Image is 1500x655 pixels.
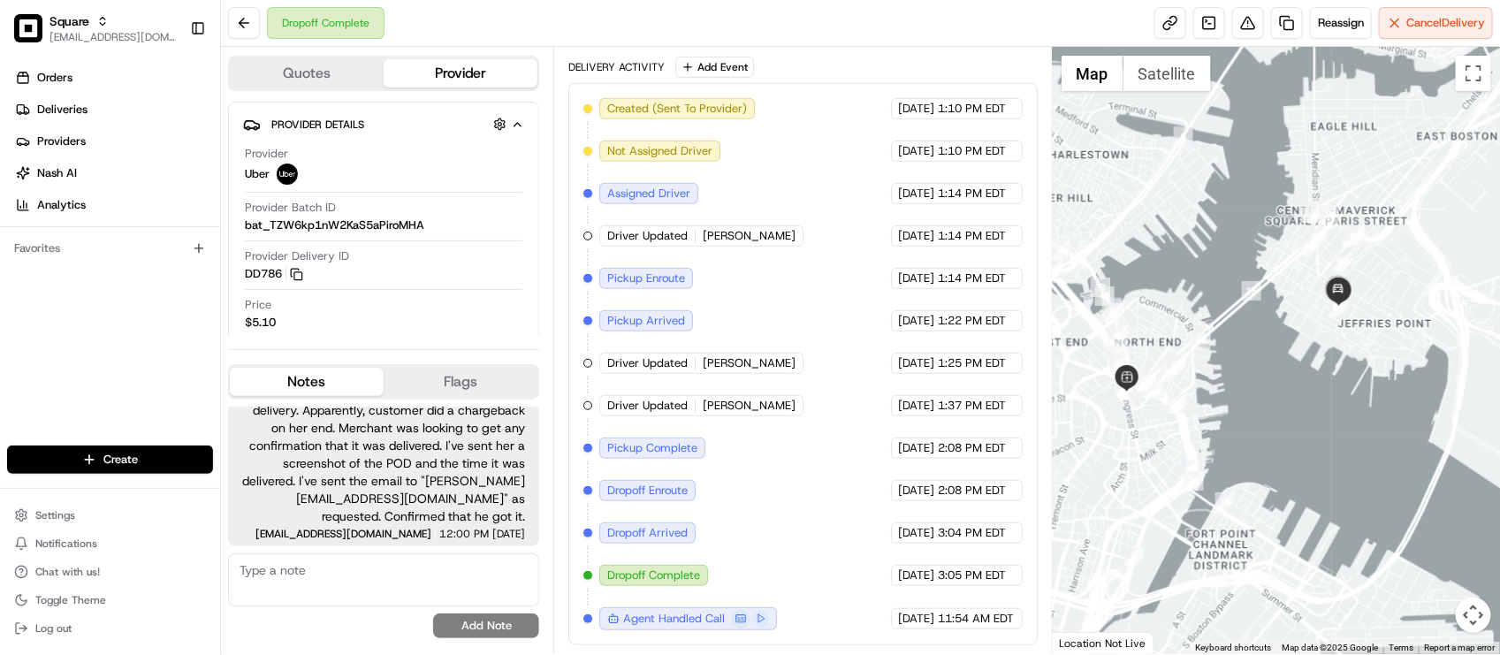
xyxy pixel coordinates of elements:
[245,217,424,233] span: bat_TZW6kp1nW2KaS5aPiroMHA
[60,169,290,187] div: Start new chat
[142,249,291,281] a: 💻API Documentation
[1299,237,1319,256] div: 48
[1389,643,1413,652] a: Terms
[899,440,935,456] span: [DATE]
[1318,15,1364,31] span: Reassign
[1379,7,1493,39] button: CancelDelivery
[1329,298,1348,317] div: 53
[1124,547,1144,567] div: 3
[899,355,935,371] span: [DATE]
[7,588,213,613] button: Toggle Theme
[301,174,322,195] button: Start new chat
[35,256,135,274] span: Knowledge Base
[1057,631,1115,654] img: Google
[245,248,349,264] span: Provider Delivery ID
[1095,286,1115,306] div: 40
[1406,15,1485,31] span: Cancel Delivery
[1109,351,1129,370] div: 16
[607,483,688,499] span: Dropoff Enroute
[49,12,89,30] button: Square
[7,503,213,528] button: Settings
[1333,252,1352,271] div: 52
[1138,371,1157,391] div: 21
[18,71,322,99] p: Welcome 👋
[14,14,42,42] img: Square
[245,146,288,162] span: Provider
[18,258,32,272] div: 📗
[939,143,1007,159] span: 1:10 PM EDT
[568,60,665,74] div: Delivery Activity
[37,133,86,149] span: Providers
[7,95,220,124] a: Deliveries
[1168,394,1187,414] div: 20
[1215,492,1235,512] div: 18
[1174,126,1193,146] div: 6
[60,187,224,201] div: We're available if you need us!
[35,593,106,607] span: Toggle Theme
[1118,378,1138,398] div: 27
[1184,471,1204,491] div: 19
[245,200,336,216] span: Provider Batch ID
[899,525,935,541] span: [DATE]
[35,508,75,522] span: Settings
[37,197,86,213] span: Analytics
[7,616,213,641] button: Log out
[1282,643,1378,652] span: Map data ©2025 Google
[703,398,796,414] span: [PERSON_NAME]
[899,567,935,583] span: [DATE]
[939,525,1007,541] span: 3:04 PM EDT
[35,621,72,636] span: Log out
[607,313,685,329] span: Pickup Arrived
[607,270,685,286] span: Pickup Enroute
[7,64,220,92] a: Orders
[1105,303,1124,323] div: 41
[899,186,935,202] span: [DATE]
[1057,631,1115,654] a: Open this area in Google Maps (opens a new window)
[11,249,142,281] a: 📗Knowledge Base
[7,159,220,187] a: Nash AI
[899,611,935,627] span: [DATE]
[899,143,935,159] span: [DATE]
[607,143,712,159] span: Not Assigned Driver
[939,270,1007,286] span: 1:14 PM EDT
[1110,354,1130,374] div: 43
[939,228,1007,244] span: 1:14 PM EDT
[492,529,525,539] span: [DATE]
[1044,260,1063,279] div: 31
[1115,377,1135,397] div: 28
[1117,376,1137,395] div: 29
[899,398,935,414] span: [DATE]
[675,57,754,78] button: Add Event
[607,525,688,541] span: Dropoff Arrived
[1062,56,1123,91] button: Show street map
[176,300,214,313] span: Pylon
[277,164,298,185] img: uber-new-logo.jpeg
[607,398,688,414] span: Driver Updated
[37,70,72,86] span: Orders
[1320,205,1339,225] div: 14
[1456,56,1491,91] button: Toggle fullscreen view
[1301,203,1321,223] div: 11
[1168,354,1187,374] div: 45
[243,110,524,139] button: Provider Details
[1307,228,1327,248] div: 51
[939,440,1007,456] span: 2:08 PM EDT
[439,529,489,539] span: 12:00 PM
[1123,56,1211,91] button: Show satellite imagery
[18,18,53,53] img: Nash
[1127,376,1146,395] div: 10
[7,234,213,263] div: Favorites
[939,398,1007,414] span: 1:37 PM EDT
[939,313,1007,329] span: 1:22 PM EDT
[1053,632,1154,654] div: Location Not Live
[1102,298,1122,317] div: 8
[1346,227,1366,247] div: 50
[384,59,537,88] button: Provider
[7,191,220,219] a: Analytics
[623,611,725,627] p: Agent Handled Call
[1456,598,1491,633] button: Map camera controls
[46,114,292,133] input: Clear
[149,258,164,272] div: 💻
[1424,643,1495,652] a: Report a map error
